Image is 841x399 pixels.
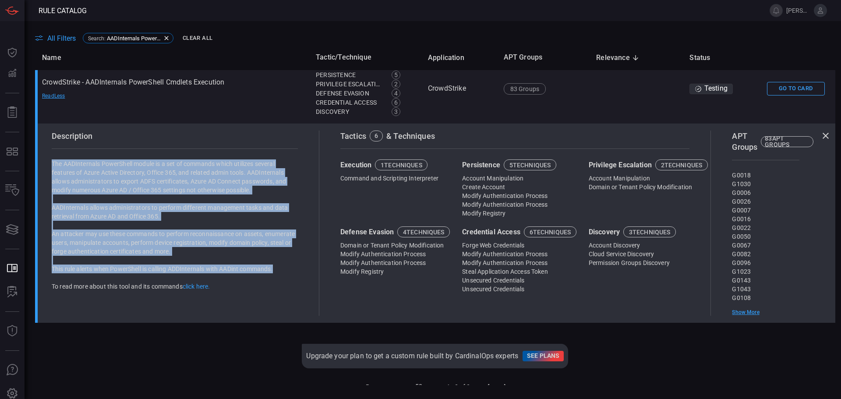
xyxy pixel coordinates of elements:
div: Unsecured Credentials [462,276,580,285]
div: 83 APT GROUPS [765,135,809,148]
div: Execution [340,159,453,170]
div: Command and Scripting Interpreter [340,174,453,183]
div: G0018 [732,171,799,180]
div: 3 [392,107,400,116]
div: Discovery [589,226,711,237]
div: 1 techniques [381,162,422,168]
div: 2 [392,80,400,88]
div: G0022 [732,223,799,232]
span: AADInternals PowerShell Cmdlets Execution [107,35,162,42]
div: Steal Application Access Token [462,267,580,276]
button: Ask Us A Question [2,360,23,381]
div: G0007 [732,206,799,215]
div: 6 techniques [530,229,571,235]
div: Credential Access [316,98,382,107]
div: Domain or Tenant Policy Modification [340,241,453,250]
th: APT Groups [497,45,590,70]
button: Threat Intelligence [2,321,23,342]
p: Rows per page: [366,382,408,391]
div: 2 techniques [661,162,703,168]
div: G1023 [732,267,799,276]
div: Defense Evasion [340,226,453,237]
div: Credential Access [462,226,580,237]
div: G0016 [732,215,799,223]
div: 3 techniques [629,229,671,235]
span: Search : [88,35,106,42]
div: Privilege Escalation [589,159,711,170]
div: 5 [392,71,400,79]
button: MITRE - Detection Posture [2,141,23,162]
div: Tactics & Techniques [340,131,689,142]
div: Modify Authentication Process [462,200,580,209]
div: G0143 [732,276,799,285]
button: Detections [2,63,23,84]
div: Modify Registry [462,209,580,218]
div: Cloud Service Discovery [589,250,711,258]
span: All Filters [47,34,76,42]
div: 6 [375,133,378,139]
div: Privilege Escalation [316,80,382,89]
div: 4 techniques [403,229,445,235]
button: Inventory [2,180,23,201]
div: G0067 [732,241,799,250]
span: Upgrade your plan to get a custom rule built by CardinalOps experts [306,351,518,360]
div: G0050 [732,232,799,241]
span: Relevance [596,53,641,63]
p: 1–3 of 3 [447,382,470,391]
div: Permission Groups Discovery [589,258,711,267]
div: Persistence [316,71,382,80]
div: Modify Authentication Process [462,191,580,200]
p: An attacker may use these commands to perform reconnaissance on assets, enumerate users, manipula... [52,230,298,256]
div: Modify Authentication Process [462,258,580,267]
div: G0082 [732,250,799,258]
th: Tactic/Technique [309,45,421,70]
div: Search:AADInternals PowerShell Cmdlets Execution [83,33,173,43]
div: Account Discovery [589,241,711,250]
button: ALERT ANALYSIS [2,282,23,303]
p: To read more about this tool and its commands [52,282,298,291]
div: Discovery [316,107,382,117]
p: This rule alerts when PowerShell is calling ADDInternals with AADint commands. [52,265,298,273]
button: Rule Catalog [2,258,23,279]
span: Application [428,53,476,63]
div: G0108 [732,293,799,302]
p: The AADInternals PowerShell module is a set of commands which utilizes several features of Azure ... [52,159,298,194]
span: Status [689,53,721,63]
p: AADInternals allows administrators to perform different management tasks and data retrieval from ... [52,203,298,221]
div: Read Less [42,93,103,100]
button: Reports [2,102,23,123]
span: [PERSON_NAME].jadhav [786,7,810,14]
div: 1 [392,61,400,70]
div: G1030 [732,180,799,188]
span: Name [42,53,73,63]
div: APT Groups [732,131,799,153]
div: Create Account [462,183,580,191]
div: Defense Evasion [316,89,382,98]
td: CrowdStrike [421,54,497,124]
td: CrowdStrike - AADInternals PowerShell Cmdlets Execution [35,54,309,124]
div: Forge Web Credentials [462,241,580,250]
div: 83 Groups [504,83,546,95]
div: Domain or Tenant Policy Modification [589,183,711,191]
div: Show More [732,309,799,316]
div: G0096 [732,258,799,267]
button: Go To Card [767,82,825,95]
div: Account Manipulation [462,174,580,183]
span: Rule Catalog [39,7,87,15]
div: G1043 [732,285,799,293]
div: Modify Authentication Process [340,258,453,267]
div: Modify Authentication Process [340,250,453,258]
div: Modify Registry [340,267,453,276]
a: click here. [183,283,210,290]
a: See plans [523,351,564,361]
button: All Filters [35,34,76,42]
div: Modify Authentication Process [462,250,580,258]
div: 5 techniques [509,162,551,168]
div: Unsecured Credentials [462,285,580,293]
button: Clear All [180,32,215,45]
div: Persistence [462,159,580,170]
div: Account Manipulation [589,174,711,183]
div: 4 [392,89,400,98]
div: G0006 [732,188,799,197]
div: G0060 [732,302,799,311]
